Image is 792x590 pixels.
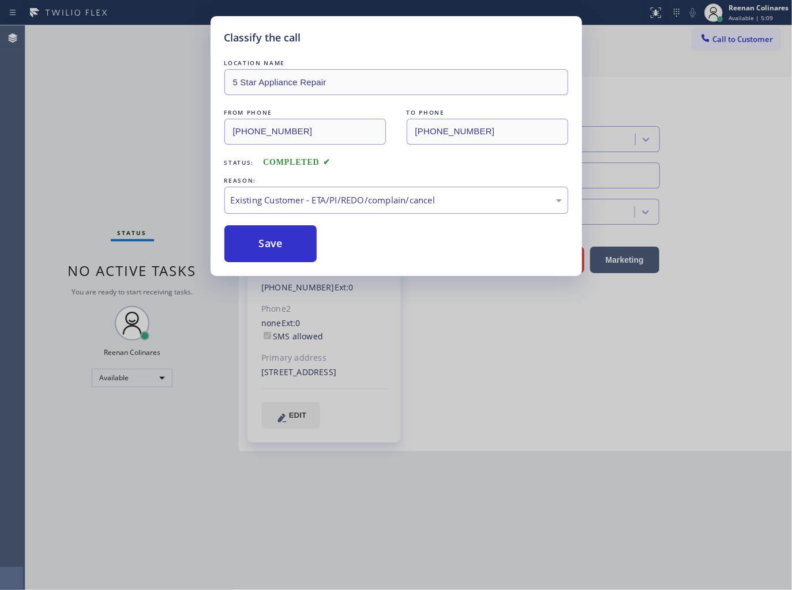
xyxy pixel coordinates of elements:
input: From phone [224,119,386,145]
span: Status: [224,158,254,167]
div: Existing Customer - ETA/PI/REDO/complain/cancel [231,194,562,207]
button: Save [224,225,317,262]
h5: Classify the call [224,30,301,46]
div: REASON: [224,175,568,187]
div: TO PHONE [407,107,568,119]
input: To phone [407,119,568,145]
span: COMPLETED [263,158,330,167]
div: LOCATION NAME [224,57,568,69]
div: FROM PHONE [224,107,386,119]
